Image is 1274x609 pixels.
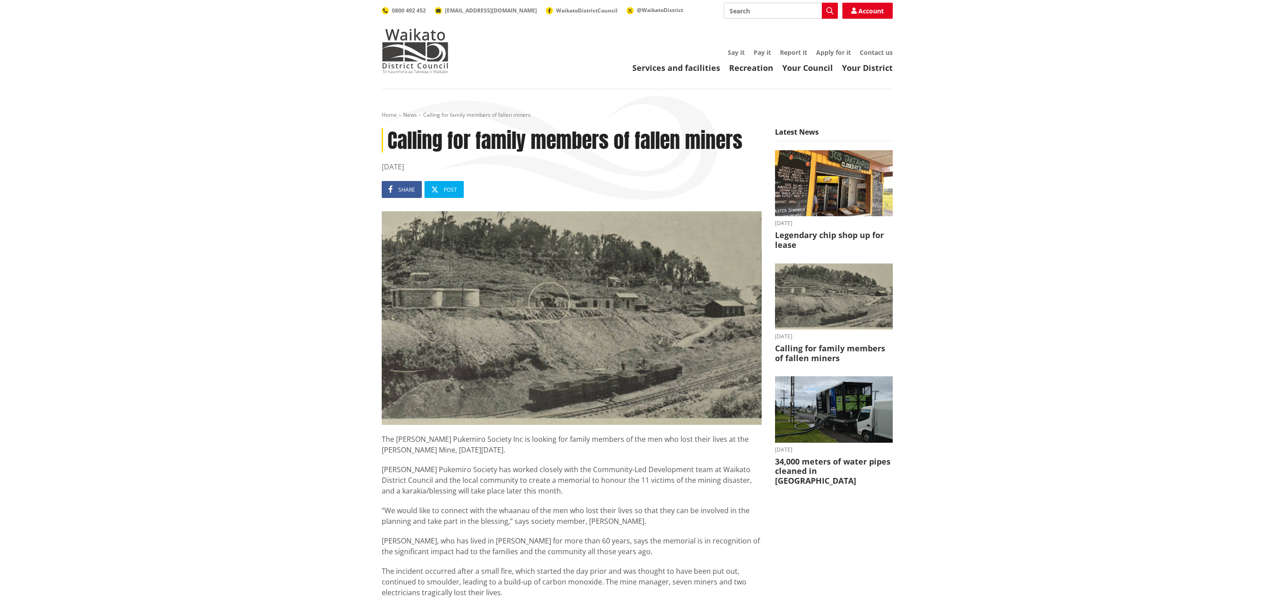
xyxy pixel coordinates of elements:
a: Account [842,3,893,19]
span: 0800 492 452 [392,7,426,14]
p: [PERSON_NAME], who has lived in [PERSON_NAME] for more than 60 years, says the memorial is in rec... [382,535,762,557]
h3: 34,000 meters of water pipes cleaned in [GEOGRAPHIC_DATA] [775,457,893,486]
a: A black-and-white historic photograph shows a hillside with trees, small buildings, and cylindric... [775,263,893,363]
a: Outdoor takeaway stand with chalkboard menus listing various foods, like burgers and chips. A fri... [775,150,893,250]
a: Apply for it [816,48,851,57]
time: [DATE] [775,221,893,226]
p: The incident occurred after a small fire, which started the day prior and was thought to have bee... [382,566,762,598]
time: [DATE] [775,334,893,339]
h3: Legendary chip shop up for lease [775,230,893,250]
h3: Calling for family members of fallen miners [775,344,893,363]
span: @WaikatoDistrict [637,6,683,14]
iframe: Messenger Launcher [1233,572,1265,604]
a: Say it [728,48,745,57]
h5: Latest News [775,128,893,141]
a: Share [382,181,422,198]
a: Pay it [754,48,771,57]
img: NO-DES unit flushing water pipes in Huntly [775,376,893,443]
span: Post [444,186,457,193]
a: Your Council [782,62,833,73]
img: Glen Afton Mine 1939 [775,263,893,330]
a: Recreation [729,62,773,73]
a: Report it [780,48,807,57]
a: Services and facilities [632,62,720,73]
img: Glen Afton Mine 1939 [382,211,762,425]
input: Search input [724,3,838,19]
a: Post [425,181,464,198]
span: Share [398,186,415,193]
a: [EMAIL_ADDRESS][DOMAIN_NAME] [435,7,537,14]
a: Your District [842,62,893,73]
img: Jo's takeaways, Papahua Reserve, Raglan [775,150,893,217]
p: “We would like to connect with the whaanau of the men who lost their lives so that they can be in... [382,505,762,527]
a: WaikatoDistrictCouncil [546,7,618,14]
a: @WaikatoDistrict [627,6,683,14]
span: Calling for family members of fallen miners [423,111,531,119]
a: Home [382,111,397,119]
a: News [403,111,417,119]
img: Waikato District Council - Te Kaunihera aa Takiwaa o Waikato [382,29,449,73]
time: [DATE] [775,447,893,453]
h1: Calling for family members of fallen miners [382,128,762,152]
p: The [PERSON_NAME] Pukemiro Society Inc is looking for family members of the men who lost their li... [382,434,762,455]
time: [DATE] [382,161,762,172]
nav: breadcrumb [382,111,893,119]
span: [EMAIL_ADDRESS][DOMAIN_NAME] [445,7,537,14]
p: [PERSON_NAME] Pukemiro Society has worked closely with the Community-Led Development team at Waik... [382,464,762,496]
span: WaikatoDistrictCouncil [556,7,618,14]
a: 0800 492 452 [382,7,426,14]
a: [DATE] 34,000 meters of water pipes cleaned in [GEOGRAPHIC_DATA] [775,376,893,486]
a: Contact us [860,48,893,57]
